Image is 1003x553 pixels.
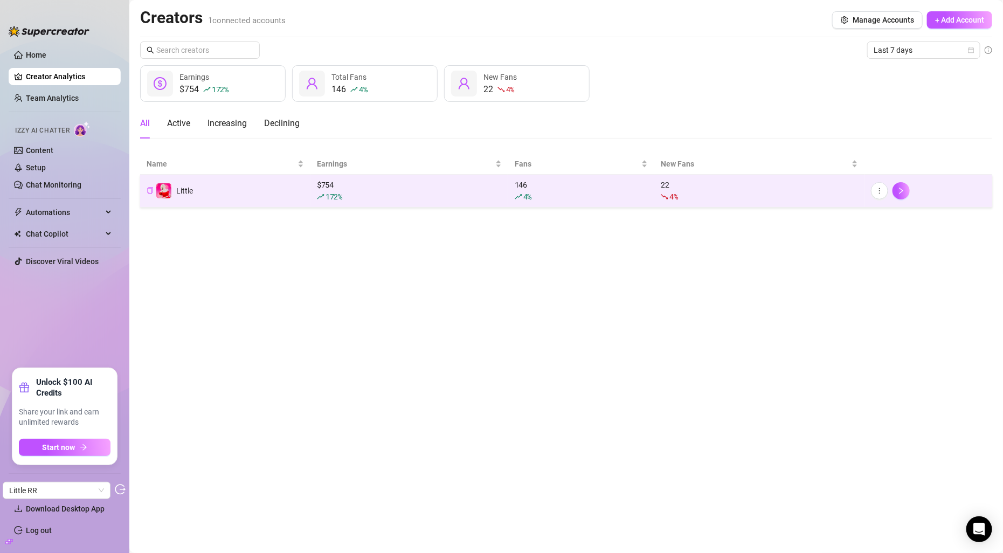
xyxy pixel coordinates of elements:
[483,73,517,81] span: New Fans
[14,230,21,238] img: Chat Copilot
[515,158,639,170] span: Fans
[483,83,517,96] div: 22
[359,84,367,94] span: 4 %
[310,154,508,175] th: Earnings
[832,11,923,29] button: Manage Accounts
[207,117,247,130] div: Increasing
[43,443,75,452] span: Start now
[331,73,366,81] span: Total Fans
[26,163,46,172] a: Setup
[317,193,324,201] span: rise
[26,204,102,221] span: Automations
[154,77,167,90] span: dollar-circle
[331,83,367,96] div: 146
[661,179,858,203] div: 22
[661,193,668,201] span: fall
[968,47,974,53] span: calendar
[497,86,505,93] span: fall
[508,154,654,175] th: Fans
[326,191,342,202] span: 172 %
[156,183,171,198] img: Little
[74,121,91,137] img: AI Chatter
[14,504,23,513] span: download
[167,117,190,130] div: Active
[26,51,46,59] a: Home
[669,191,677,202] span: 4 %
[14,208,23,217] span: thunderbolt
[317,179,502,203] div: $ 754
[9,482,104,499] span: Little RR
[874,42,974,58] span: Last 7 days
[26,504,105,513] span: Download Desktop App
[506,84,514,94] span: 4 %
[26,94,79,102] a: Team Analytics
[179,73,209,81] span: Earnings
[115,484,126,495] span: logout
[897,187,905,195] span: right
[26,257,99,266] a: Discover Viral Videos
[156,44,245,56] input: Search creators
[654,154,864,175] th: New Fans
[661,158,849,170] span: New Fans
[523,191,531,202] span: 4 %
[893,182,910,199] button: right
[140,117,150,130] div: All
[515,193,522,201] span: rise
[927,11,992,29] button: + Add Account
[15,126,70,136] span: Izzy AI Chatter
[5,538,13,545] span: build
[147,158,295,170] span: Name
[350,86,358,93] span: rise
[935,16,984,24] span: + Add Account
[19,439,110,456] button: Start nowarrow-right
[26,146,53,155] a: Content
[515,179,648,203] div: 146
[147,46,154,54] span: search
[966,516,992,542] div: Open Intercom Messenger
[26,68,112,85] a: Creator Analytics
[19,407,110,428] span: Share your link and earn unlimited rewards
[36,377,110,398] strong: Unlock $100 AI Credits
[9,26,89,37] img: logo-BBDzfeDw.svg
[458,77,471,90] span: user
[212,84,229,94] span: 172 %
[179,83,229,96] div: $754
[264,117,300,130] div: Declining
[876,187,883,195] span: more
[26,181,81,189] a: Chat Monitoring
[203,86,211,93] span: rise
[80,444,87,451] span: arrow-right
[140,8,286,28] h2: Creators
[306,77,319,90] span: user
[140,154,310,175] th: Name
[26,526,52,535] a: Log out
[853,16,914,24] span: Manage Accounts
[841,16,848,24] span: setting
[317,158,493,170] span: Earnings
[985,46,992,54] span: info-circle
[26,225,102,243] span: Chat Copilot
[176,186,193,195] span: Little
[19,382,30,393] span: gift
[147,187,154,194] span: copy
[208,16,286,25] span: 1 connected accounts
[147,186,154,195] button: Copy Creator ID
